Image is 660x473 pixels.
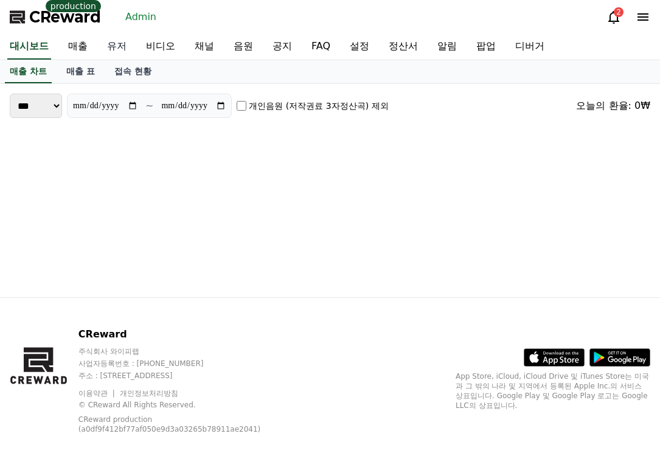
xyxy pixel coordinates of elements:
[157,385,234,416] a: Settings
[606,10,621,24] a: 2
[78,400,292,410] p: © CReward All Rights Reserved.
[379,34,428,60] a: 정산서
[105,60,161,83] a: 접속 현황
[4,385,80,416] a: Home
[101,404,137,414] span: Messages
[29,7,101,27] span: CReward
[136,34,185,60] a: 비디오
[78,347,292,356] p: 주식회사 와이피랩
[10,7,101,27] a: CReward
[78,415,273,434] p: CReward production (a0df9f412bf77af050e9d3a03265b78911ae2041)
[224,34,263,60] a: 음원
[145,98,153,113] p: ~
[31,404,52,413] span: Home
[5,60,52,83] a: 매출 차트
[78,359,292,368] p: 사업자등록번호 : [PHONE_NUMBER]
[302,34,340,60] a: FAQ
[80,385,157,416] a: Messages
[456,371,650,410] p: App Store, iCloud, iCloud Drive 및 iTunes Store는 미국과 그 밖의 나라 및 지역에서 등록된 Apple Inc.의 서비스 상표입니다. Goo...
[185,34,224,60] a: 채널
[57,60,105,83] a: 매출 표
[249,100,388,112] label: 개인음원 (저작권료 3자정산곡) 제외
[576,98,650,113] div: 오늘의 환율: 0₩
[467,34,505,60] a: 팝업
[340,34,379,60] a: 설정
[78,327,292,342] p: CReward
[120,7,161,27] a: Admin
[78,371,292,381] p: 주소 : [STREET_ADDRESS]
[78,389,117,398] a: 이용약관
[180,404,210,413] span: Settings
[120,389,178,398] a: 개인정보처리방침
[614,7,624,17] div: 2
[58,34,97,60] a: 매출
[428,34,467,60] a: 알림
[97,34,136,60] a: 유저
[7,34,51,60] a: 대시보드
[263,34,302,60] a: 공지
[505,34,554,60] a: 디버거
